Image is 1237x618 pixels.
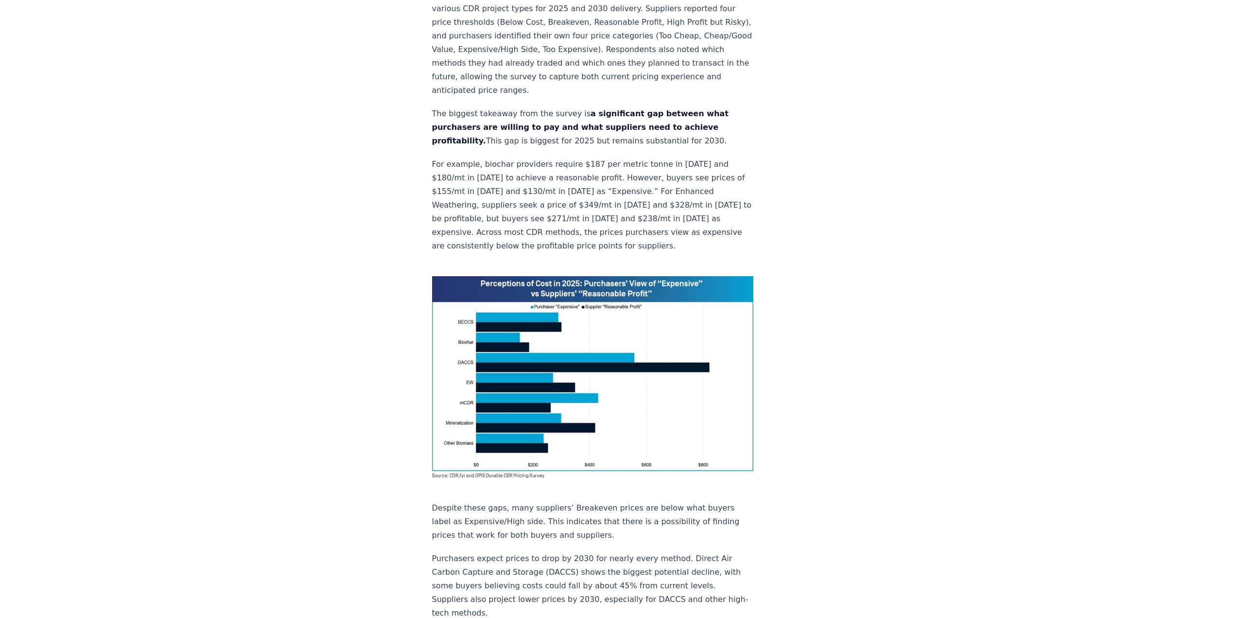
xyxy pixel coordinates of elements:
p: The biggest takeaway from the survey is This gap is biggest for 2025 but remains substantial for ... [432,107,754,148]
p: For example, biochar providers require $187 per metric tonne in [DATE] and $180/mt in [DATE] to a... [432,158,754,253]
p: Despite these gaps, many suppliers’ Breakeven prices are below what buyers label as Expensive/Hig... [432,501,754,542]
strong: a significant gap between what purchasers are willing to pay and what suppliers need to achieve p... [432,109,729,145]
img: blog post image [432,276,754,478]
